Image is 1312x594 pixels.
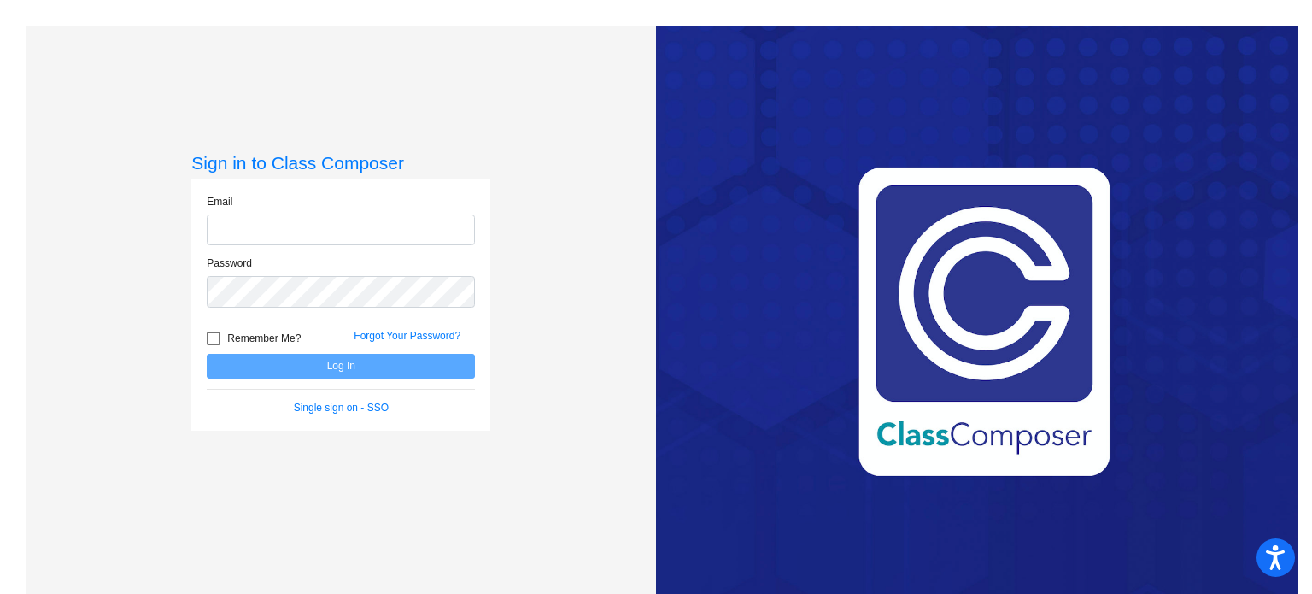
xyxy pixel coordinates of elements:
[191,152,490,173] h3: Sign in to Class Composer
[294,402,389,414] a: Single sign on - SSO
[207,256,252,271] label: Password
[227,328,301,349] span: Remember Me?
[207,354,475,379] button: Log In
[354,330,460,342] a: Forgot Your Password?
[207,194,232,209] label: Email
